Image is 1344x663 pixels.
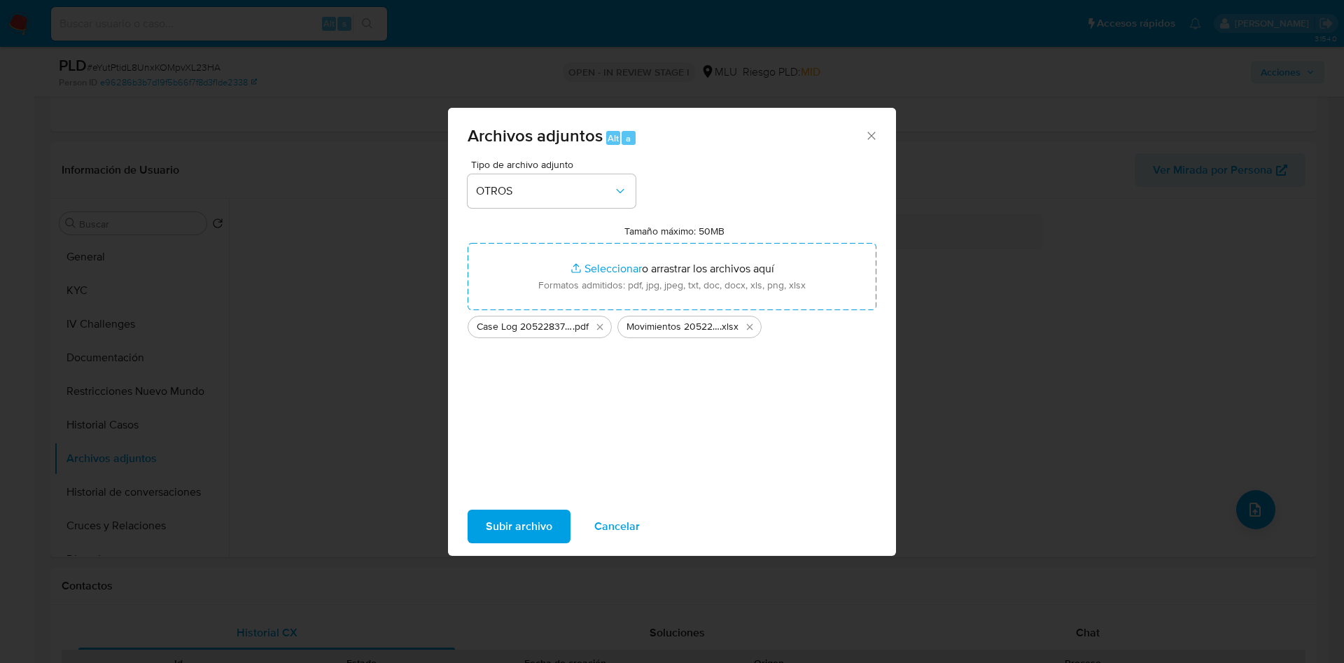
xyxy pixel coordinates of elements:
[468,123,603,148] span: Archivos adjuntos
[576,510,658,543] button: Cancelar
[741,319,758,335] button: Eliminar Movimientos 2052283775 - 15_08_2025.xlsx
[626,320,720,334] span: Movimientos 2052283775 - 15_08_2025
[594,511,640,542] span: Cancelar
[720,320,738,334] span: .xlsx
[468,310,876,338] ul: Archivos seleccionados
[471,160,639,169] span: Tipo de archivo adjunto
[476,184,613,198] span: OTROS
[864,129,877,141] button: Cerrar
[573,320,589,334] span: .pdf
[477,320,573,334] span: Case Log 2052283775 - 15_08_2025
[626,132,631,145] span: a
[468,174,636,208] button: OTROS
[591,319,608,335] button: Eliminar Case Log 2052283775 - 15_08_2025.pdf
[468,510,570,543] button: Subir archivo
[624,225,724,237] label: Tamaño máximo: 50MB
[486,511,552,542] span: Subir archivo
[608,132,619,145] span: Alt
